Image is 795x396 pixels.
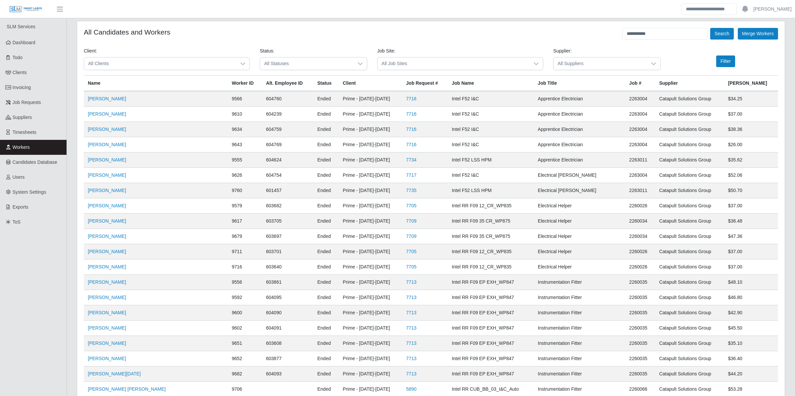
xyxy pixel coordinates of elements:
[534,152,625,168] td: Apprentice Electrician
[655,91,724,107] td: Catapult Solutions Group
[88,341,126,346] a: [PERSON_NAME]
[88,157,126,162] a: [PERSON_NAME]
[625,336,655,351] td: 2260035
[682,3,737,15] input: Search
[13,55,23,60] span: Todo
[724,229,778,244] td: $47.36
[13,85,31,90] span: Invoicing
[313,214,339,229] td: ended
[655,229,724,244] td: Catapult Solutions Group
[534,351,625,366] td: Instrumentation Fitter
[313,168,339,183] td: ended
[88,234,126,239] a: [PERSON_NAME]
[88,218,126,224] a: [PERSON_NAME]
[13,159,58,165] span: Candidates Database
[228,321,262,336] td: 9602
[262,214,313,229] td: 603705
[228,214,262,229] td: 9617
[406,142,416,147] a: 7716
[228,183,262,198] td: 9760
[313,366,339,382] td: ended
[262,321,313,336] td: 604091
[655,152,724,168] td: Catapult Solutions Group
[88,111,126,117] a: [PERSON_NAME]
[724,214,778,229] td: $38.48
[655,76,724,91] th: Supplier
[88,310,126,315] a: [PERSON_NAME]
[625,229,655,244] td: 2260034
[228,137,262,152] td: 9643
[228,229,262,244] td: 9679
[13,204,28,210] span: Exports
[448,168,534,183] td: Intel F52 I&C
[262,290,313,305] td: 604095
[262,107,313,122] td: 604239
[228,168,262,183] td: 9626
[553,48,571,54] label: Supplier:
[448,336,534,351] td: Intel RR F09 EP EXH_WP847
[448,91,534,107] td: Intel F52 I&C
[406,172,416,178] a: 7717
[724,290,778,305] td: $46.80
[724,244,778,259] td: $37.00
[313,305,339,321] td: ended
[228,198,262,214] td: 9579
[88,203,126,208] a: [PERSON_NAME]
[228,244,262,259] td: 9711
[13,115,32,120] span: Suppliers
[228,152,262,168] td: 9555
[339,259,402,275] td: Prime - [DATE]-[DATE]
[228,76,262,91] th: Worker ID
[625,198,655,214] td: 2260026
[448,198,534,214] td: Intel RR F09 12_CR_WP835
[724,336,778,351] td: $35.10
[313,321,339,336] td: ended
[724,183,778,198] td: $50.70
[655,366,724,382] td: Catapult Solutions Group
[448,214,534,229] td: Intel RR F09 35 CR_WP875
[13,70,27,75] span: Clients
[262,244,313,259] td: 603701
[260,57,354,70] span: All Statuses
[262,183,313,198] td: 601457
[625,290,655,305] td: 2260035
[554,57,647,70] span: All Suppliers
[262,91,313,107] td: 604760
[88,264,126,269] a: [PERSON_NAME]
[655,351,724,366] td: Catapult Solutions Group
[724,321,778,336] td: $45.50
[339,137,402,152] td: Prime - [DATE]-[DATE]
[313,259,339,275] td: ended
[228,290,262,305] td: 9592
[534,366,625,382] td: Instrumentation Fitter
[406,279,416,285] a: 7713
[313,275,339,290] td: ended
[534,76,625,91] th: Job Title
[406,341,416,346] a: 7713
[724,259,778,275] td: $37.00
[313,137,339,152] td: ended
[262,152,313,168] td: 604624
[339,76,402,91] th: Client
[88,96,126,101] a: [PERSON_NAME]
[406,249,416,254] a: 7705
[313,122,339,137] td: ended
[724,366,778,382] td: $44.20
[406,203,416,208] a: 7705
[9,6,43,13] img: SLM Logo
[724,91,778,107] td: $34.25
[625,183,655,198] td: 2263011
[534,290,625,305] td: Instrumentation Fitter
[313,183,339,198] td: ended
[406,356,416,361] a: 7713
[313,229,339,244] td: ended
[406,264,416,269] a: 7705
[339,91,402,107] td: Prime - [DATE]-[DATE]
[448,183,534,198] td: Intel F52 LSS HPM
[655,275,724,290] td: Catapult Solutions Group
[378,57,530,70] span: All Job Sites
[7,24,35,29] span: SLM Services
[313,91,339,107] td: ended
[625,76,655,91] th: Job #
[228,275,262,290] td: 9556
